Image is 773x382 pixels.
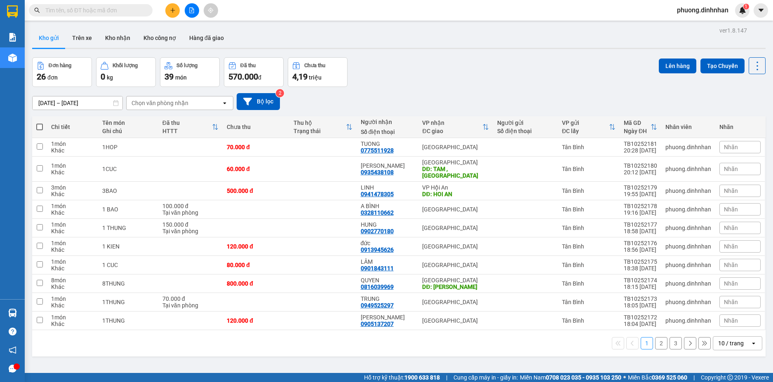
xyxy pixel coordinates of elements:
[422,144,489,150] div: [GEOGRAPHIC_DATA]
[183,28,230,48] button: Hàng đã giao
[562,299,616,305] div: Tân Bình
[51,124,94,130] div: Chi tiết
[96,57,156,87] button: Khối lượng0kg
[237,93,280,110] button: Bộ lọc
[562,262,616,268] div: Tân Bình
[361,258,414,265] div: LÂM
[739,7,746,14] img: icon-new-feature
[562,206,616,213] div: Tân Bình
[724,166,738,172] span: Nhãn
[8,309,17,317] img: warehouse-icon
[422,191,489,197] div: DĐ: HOI AN
[227,280,285,287] div: 800.000 đ
[309,74,322,81] span: triệu
[624,147,657,154] div: 20:28 [DATE]
[361,191,394,197] div: 0941478305
[659,59,696,73] button: Lên hàng
[160,57,220,87] button: Số lượng39món
[162,203,219,209] div: 100.000 đ
[9,328,16,335] span: question-circle
[294,120,345,126] div: Thu hộ
[361,302,394,309] div: 0949525297
[724,280,738,287] span: Nhãn
[562,225,616,231] div: Tân Bình
[37,72,46,82] span: 26
[51,203,94,209] div: 1 món
[558,116,620,138] th: Toggle SortBy
[7,5,18,18] img: logo-vxr
[361,246,394,253] div: 0913945626
[304,63,325,68] div: Chưa thu
[51,191,94,197] div: Khác
[422,299,489,305] div: [GEOGRAPHIC_DATA]
[32,57,92,87] button: Đơn hàng26đơn
[624,228,657,234] div: 18:58 [DATE]
[102,317,154,324] div: 1THUNG
[361,141,414,147] div: TUONG
[164,72,174,82] span: 39
[754,3,768,18] button: caret-down
[665,299,711,305] div: phuong.dinhnhan
[162,209,219,216] div: Tại văn phòng
[562,128,609,134] div: ĐC lấy
[743,4,749,9] sup: 1
[227,317,285,324] div: 120.000 đ
[227,187,285,194] div: 500.000 đ
[361,295,414,302] div: TRUNG
[162,302,219,309] div: Tại văn phòng
[361,228,394,234] div: 0902770180
[361,119,414,125] div: Người nhận
[665,166,711,172] div: phuong.dinhnhan
[422,166,489,179] div: DĐ: TAM ,KY
[750,340,757,347] svg: open
[422,262,489,268] div: [GEOGRAPHIC_DATA]
[361,284,394,290] div: 0816039969
[176,63,197,68] div: Số lượng
[724,187,738,194] span: Nhãn
[624,295,657,302] div: TB10252173
[546,374,621,381] strong: 0708 023 035 - 0935 103 250
[162,228,219,234] div: Tại văn phòng
[693,373,695,382] span: |
[624,169,657,176] div: 20:12 [DATE]
[51,295,94,302] div: 1 món
[718,339,744,347] div: 10 / trang
[624,162,657,169] div: TB10252180
[51,277,94,284] div: 8 món
[724,299,738,305] span: Nhãn
[361,203,414,209] div: A BÌNH
[562,144,616,150] div: Tân Bình
[665,124,711,130] div: Nhân viên
[624,302,657,309] div: 18:05 [DATE]
[422,206,489,213] div: [GEOGRAPHIC_DATA]
[102,187,154,194] div: 3BAO
[624,221,657,228] div: TB10252177
[724,317,738,324] span: Nhãn
[47,74,58,81] span: đơn
[422,317,489,324] div: [GEOGRAPHIC_DATA]
[189,7,195,13] span: file-add
[727,375,733,380] span: copyright
[361,277,414,284] div: QUYEN
[292,72,308,82] span: 4,19
[520,373,621,382] span: Miền Nam
[9,346,16,354] span: notification
[102,166,154,172] div: 1CUC
[99,28,137,48] button: Kho nhận
[628,373,687,382] span: Miền Bắc
[227,166,285,172] div: 60.000 đ
[102,120,154,126] div: Tên món
[361,209,394,216] div: 0328110662
[51,302,94,309] div: Khác
[665,187,711,194] div: phuong.dinhnhan
[700,59,745,73] button: Tạo Chuyến
[227,144,285,150] div: 70.000 đ
[240,63,256,68] div: Đã thu
[453,373,518,382] span: Cung cấp máy in - giấy in:
[620,116,661,138] th: Toggle SortBy
[158,116,223,138] th: Toggle SortBy
[719,124,761,130] div: Nhãn
[132,99,188,107] div: Chọn văn phòng nhận
[361,184,414,191] div: LINH
[165,3,180,18] button: plus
